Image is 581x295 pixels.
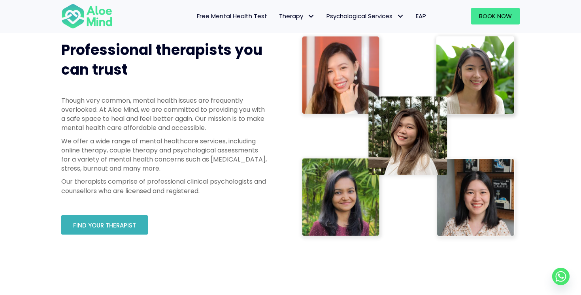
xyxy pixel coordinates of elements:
span: Psychological Services: submenu [394,11,406,22]
span: Free Mental Health Test [197,12,267,20]
a: EAP [410,8,432,24]
span: Psychological Services [326,12,404,20]
span: EAP [416,12,426,20]
a: Whatsapp [552,268,570,285]
img: Therapist collage [298,32,520,242]
span: Book Now [479,12,512,20]
span: Professional therapists you can trust [61,40,262,80]
p: Though very common, mental health issues are frequently overlooked. At Aloe Mind, we are committe... [61,96,267,133]
a: Book Now [471,8,520,24]
span: Therapy: submenu [305,11,317,22]
p: We offer a wide range of mental healthcare services, including online therapy, couple therapy and... [61,137,267,173]
img: Aloe mind Logo [61,3,113,29]
p: Our therapists comprise of professional clinical psychologists and counsellors who are licensed a... [61,177,267,195]
span: Therapy [279,12,315,20]
a: Find your therapist [61,215,148,235]
a: Psychological ServicesPsychological Services: submenu [321,8,410,24]
span: Find your therapist [73,221,136,229]
nav: Menu [123,8,432,24]
a: Free Mental Health Test [191,8,273,24]
a: TherapyTherapy: submenu [273,8,321,24]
